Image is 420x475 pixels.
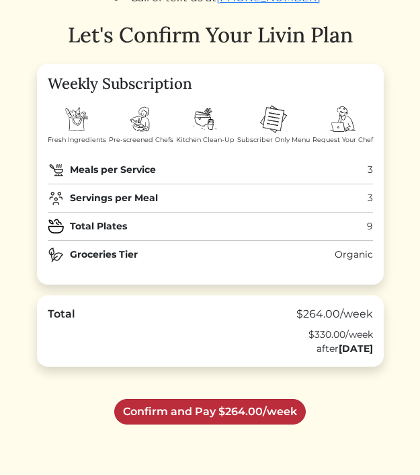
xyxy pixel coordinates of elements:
[114,399,306,425] a: Confirm and Pay $264.00/week
[368,191,373,205] div: 3
[70,191,158,205] strong: Servings per Meal
[109,135,173,145] span: Pre-screened Chefs
[296,306,373,322] div: $264.00/week
[70,248,138,262] strong: Groceries Tier
[257,103,290,135] img: menu-2f35c4f96a4585effa3d08e608743c4cf839ddca9e71355e0d64a4205c697bf4.svg
[70,163,156,177] strong: Meals per Service
[125,103,157,135] img: chef-badb71c08a8f5ffc52cdcf2d2ad30fe731140de9f2fb1f8ce126cf7b01e74f51.svg
[48,135,106,145] span: Fresh Ingredients
[48,342,373,356] div: after
[367,219,373,233] div: 9
[48,190,65,207] img: users-group-f3c9345611b1a2b1092ab9a4f439ac097d827a523e23c74d1db29542e094688d.svg
[48,246,65,263] img: natural-food-24e544fcef0d753ee7478663568a396ddfcde3812772f870894636ce272f7b23.svg
[37,22,384,48] h1: Let's Confirm Your Livin Plan
[189,103,221,135] img: dishes-d6934137296c20fa1fbd2b863cbcc29b0ee9867785c1462d0468fec09d0b8e2d.svg
[48,75,373,93] h4: Weekly Subscription
[335,248,373,262] div: Organic
[368,163,373,177] div: 3
[48,161,65,178] img: pan-03-22b2d27afe76b5b8ac93af3fa79042a073eb7c635289ef4c7fe901eadbf07da4.svg
[327,103,359,135] img: order-chef-services-326f08f44a6aa5e3920b69c4f720486849f38608855716721851c101076d58f1.svg
[70,219,127,233] strong: Total Plates
[237,135,310,145] span: Subscriber Only Menu
[312,135,373,145] span: Request Your Chef
[48,306,75,322] div: Total
[339,342,373,355] strong: [DATE]
[48,328,373,342] div: $330.00/week
[60,103,93,135] img: shopping-bag-3fe9fdf43c70cd0f07ddb1d918fa50fd9965662e60047f57cd2cdb62210a911f.svg
[176,135,235,145] span: Kitchen Clean-Up
[48,218,65,235] img: plate_medium_icon-e045dfd5cac101296ac37c6c512ae1b2bf7298469c6406fb320d813940e28050.svg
